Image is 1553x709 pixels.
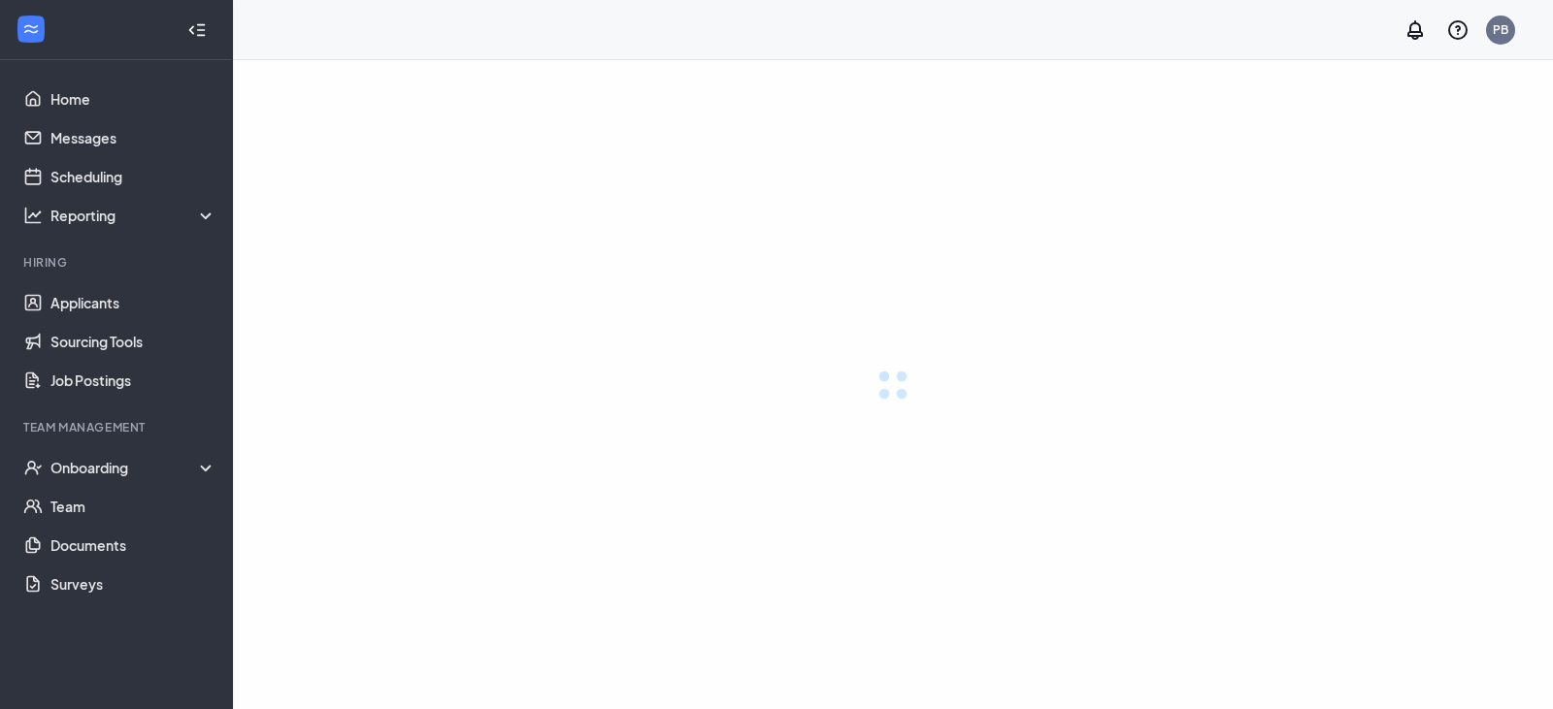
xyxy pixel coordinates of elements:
[1493,21,1508,38] div: PB
[23,206,43,225] svg: Analysis
[1446,18,1470,42] svg: QuestionInfo
[50,458,217,477] div: Onboarding
[23,254,213,271] div: Hiring
[23,458,43,477] svg: UserCheck
[50,283,216,322] a: Applicants
[50,361,216,400] a: Job Postings
[23,419,213,435] div: Team Management
[50,157,216,196] a: Scheduling
[50,526,216,564] a: Documents
[1404,18,1427,42] svg: Notifications
[50,487,216,526] a: Team
[50,564,216,603] a: Surveys
[50,80,216,118] a: Home
[50,118,216,157] a: Messages
[50,322,216,361] a: Sourcing Tools
[50,206,217,225] div: Reporting
[187,20,207,40] svg: Collapse
[21,19,41,39] svg: WorkstreamLogo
